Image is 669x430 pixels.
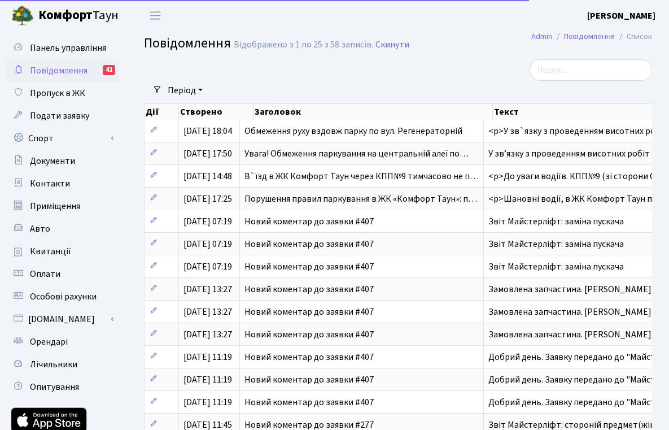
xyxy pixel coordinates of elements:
[38,6,119,25] span: Таун
[183,373,232,386] span: [DATE] 11:19
[30,64,88,77] span: Повідомлення
[6,150,119,172] a: Документи
[30,358,77,371] span: Лічильники
[375,40,409,50] a: Скинути
[30,200,80,212] span: Приміщення
[587,10,655,22] b: [PERSON_NAME]
[488,260,624,273] span: Звіт Майстерліфт: заміна пускача
[530,59,652,81] input: Пошук...
[6,331,119,353] a: Орендарі
[6,172,119,195] a: Контакти
[6,308,119,331] a: [DOMAIN_NAME]
[615,31,652,43] li: Список
[6,195,119,218] a: Приміщення
[244,193,477,205] span: Порушення правил паркування в ЖК «Комфорт Таун»: п…
[183,193,232,205] span: [DATE] 17:25
[183,147,232,160] span: [DATE] 17:50
[244,328,374,341] span: Новий коментар до заявки #407
[183,215,232,228] span: [DATE] 07:19
[514,25,669,49] nav: breadcrumb
[244,170,479,183] span: В`їзд в ЖК Комфорт Таун через КПП№9 тимчасово не п…
[183,396,232,409] span: [DATE] 11:19
[141,6,169,25] button: Переключити навігацію
[183,306,232,318] span: [DATE] 13:27
[531,31,552,42] a: Admin
[244,396,374,409] span: Новий коментар до заявки #407
[103,65,115,75] div: 41
[244,351,374,363] span: Новий коментар до заявки #407
[6,82,119,105] a: Пропуск в ЖК
[244,125,462,137] span: Обмеження руху вздовж парку по вул. Регенераторній
[183,125,232,137] span: [DATE] 18:04
[6,285,119,308] a: Особові рахунки
[183,238,232,250] span: [DATE] 07:19
[183,328,232,341] span: [DATE] 13:27
[30,223,50,235] span: Авто
[244,147,469,160] span: Увага! Обмеження паркування на центральній алеї по…
[6,263,119,285] a: Оплати
[6,127,119,150] a: Спорт
[30,155,75,167] span: Документи
[179,104,253,120] th: Створено
[6,240,119,263] a: Квитанції
[30,42,106,54] span: Панель управління
[30,245,71,258] span: Квитанції
[244,306,374,318] span: Новий коментар до заявки #407
[38,6,93,24] b: Комфорт
[6,105,119,127] a: Подати заявку
[6,218,119,240] a: Авто
[30,110,89,122] span: Подати заявку
[30,87,85,99] span: Пропуск в ЖК
[587,9,655,23] a: [PERSON_NAME]
[234,40,373,50] div: Відображено з 1 по 25 з 58 записів.
[11,5,34,27] img: logo.png
[6,37,119,59] a: Панель управління
[488,238,624,250] span: Звіт Майстерліфт: заміна пускача
[30,336,68,348] span: Орендарі
[183,260,232,273] span: [DATE] 07:19
[163,81,207,100] a: Період
[244,215,374,228] span: Новий коментар до заявки #407
[144,33,231,53] span: Повідомлення
[30,381,79,393] span: Опитування
[30,290,97,303] span: Особові рахунки
[183,283,232,296] span: [DATE] 13:27
[30,177,70,190] span: Контакти
[183,351,232,363] span: [DATE] 11:19
[145,104,179,120] th: Дії
[244,238,374,250] span: Новий коментар до заявки #407
[253,104,493,120] th: Заголовок
[244,260,374,273] span: Новий коментар до заявки #407
[183,170,232,183] span: [DATE] 14:48
[488,215,624,228] span: Звіт Майстерліфт: заміна пускача
[244,373,374,386] span: Новий коментар до заявки #407
[6,376,119,398] a: Опитування
[564,31,615,42] a: Повідомлення
[244,283,374,296] span: Новий коментар до заявки #407
[6,353,119,376] a: Лічильники
[30,268,60,280] span: Оплати
[6,59,119,82] a: Повідомлення41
